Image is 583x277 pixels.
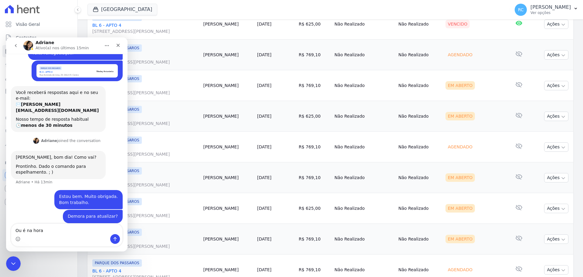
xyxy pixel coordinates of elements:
[544,142,568,152] button: Ações
[92,243,199,249] span: [STREET_ADDRESS][PERSON_NAME]
[16,35,36,41] span: Contratos
[10,117,95,123] div: [PERSON_NAME], bom dia! Como vai?
[332,193,396,224] td: Não Realizado
[9,199,14,204] button: Seletor de emoji
[296,193,332,224] td: R$ 625,00
[92,176,199,188] a: BL 6 - APTO 4[STREET_ADDRESS][PERSON_NAME]
[257,52,271,57] a: [DATE]
[296,101,332,132] td: R$ 625,00
[510,1,583,18] button: RC [PERSON_NAME] Ver opções
[445,143,475,151] div: Agendado
[445,204,475,213] div: Em Aberto
[10,126,95,138] div: Prontinho. Dado o comando para espelhamento. ; )
[257,237,271,241] a: [DATE]
[396,193,443,224] td: Não Realizado
[5,99,117,113] div: Adriane diz…
[396,101,443,132] td: Não Realizado
[445,50,475,59] div: Agendado
[544,112,568,121] button: Ações
[5,153,117,172] div: Raquel diz…
[296,9,332,40] td: R$ 625,00
[296,40,332,70] td: R$ 769,10
[2,58,75,71] a: Lotes
[10,64,93,75] b: [PERSON_NAME][EMAIL_ADDRESS][DOMAIN_NAME]
[544,173,568,182] button: Ações
[92,145,199,157] a: BL 6 - APTO 4[STREET_ADDRESS][PERSON_NAME]
[201,193,255,224] td: [PERSON_NAME]
[396,224,443,254] td: Não Realizado
[257,114,271,119] a: [DATE]
[201,40,255,70] td: [PERSON_NAME]
[445,173,475,182] div: Em Aberto
[445,235,475,243] div: Em Aberto
[27,100,33,106] img: Profile image for Adriane
[445,265,475,274] div: Agendado
[201,9,255,40] td: [PERSON_NAME]
[2,182,75,195] a: Conta Hent
[92,59,199,65] span: [STREET_ADDRESS][PERSON_NAME]
[6,37,128,251] iframe: Intercom live chat
[2,99,75,111] a: Transferências
[53,156,112,168] div: Estou bem. Muito obrigada. Bom trabalho.
[2,169,75,181] a: Recebíveis
[92,206,199,219] a: BL 6 - APTO 4[STREET_ADDRESS][PERSON_NAME]
[544,50,568,60] button: Ações
[92,53,199,65] a: BL 6 - APTO 4[STREET_ADDRESS][PERSON_NAME]
[296,70,332,101] td: R$ 769,10
[396,40,443,70] td: Não Realizado
[2,32,75,44] a: Contratos
[35,101,51,106] b: Adriane
[10,52,95,76] div: Você receberá respostas aqui e no seu e-mail: ✉️
[257,144,271,149] a: [DATE]
[2,85,75,97] a: Minha Carteira
[257,175,271,180] a: [DATE]
[2,112,75,124] a: Crédito
[544,234,568,244] button: Ações
[92,28,199,34] span: [STREET_ADDRESS][PERSON_NAME]
[257,267,271,272] a: [DATE]
[544,19,568,29] button: Ações
[445,81,475,90] div: Em Aberto
[6,256,21,271] iframe: Intercom live chat
[10,79,95,91] div: Nosso tempo de resposta habitual 🕒
[10,143,46,147] div: Adriane • Há 13min
[57,172,117,186] div: Demora para atualizar?
[201,101,255,132] td: [PERSON_NAME]
[530,10,571,15] p: Ver opções
[332,70,396,101] td: Não Realizado
[396,162,443,193] td: Não Realizado
[518,8,524,12] span: RC
[104,197,114,206] button: Enviar mensagem…
[15,85,66,90] b: menos de 30 minutos
[92,213,199,219] span: [STREET_ADDRESS][PERSON_NAME]
[2,139,75,151] a: Troca de Arquivos
[92,114,199,126] a: BL 6 - APTO 4[STREET_ADDRESS][PERSON_NAME]
[332,101,396,132] td: Não Realizado
[544,81,568,90] button: Ações
[201,70,255,101] td: [PERSON_NAME]
[296,224,332,254] td: R$ 769,10
[2,18,75,30] a: Visão Geral
[332,132,396,162] td: Não Realizado
[544,204,568,213] button: Ações
[5,113,117,153] div: Adriane diz…
[35,101,94,106] div: joined the conversation
[92,151,199,157] span: [STREET_ADDRESS][PERSON_NAME]
[530,4,571,10] p: [PERSON_NAME]
[2,72,75,84] a: Clientes
[257,83,271,88] a: [DATE]
[445,112,475,120] div: Em Aberto
[2,125,75,137] a: Negativação
[16,21,40,27] span: Visão Geral
[5,172,117,193] div: Raquel diz…
[92,237,199,249] a: BL 6 - APTO 4[STREET_ADDRESS][PERSON_NAME]
[92,259,142,267] span: PARQUE DOS PASSAROS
